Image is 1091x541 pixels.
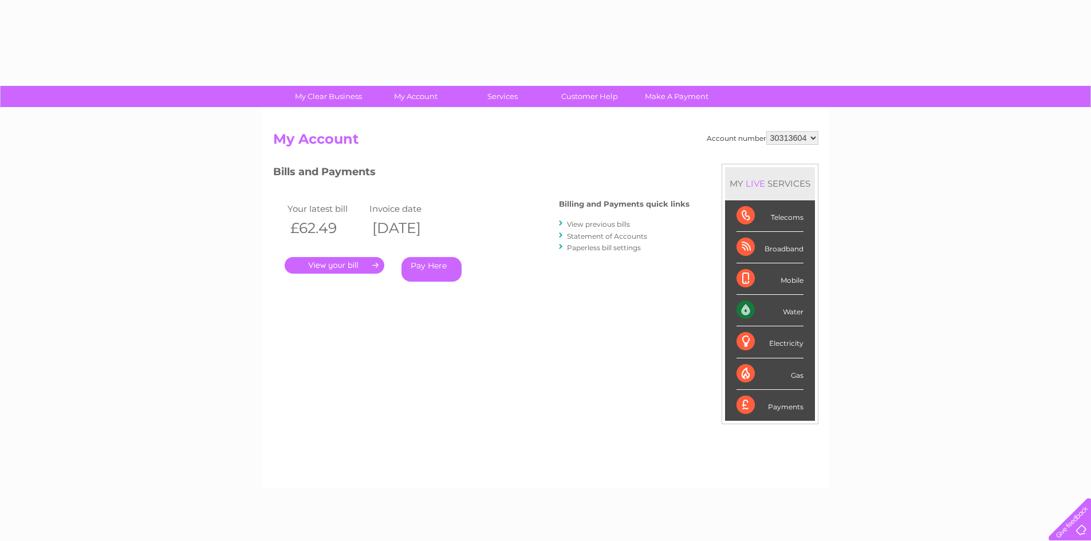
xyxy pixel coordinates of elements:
[736,295,804,326] div: Water
[367,201,449,216] td: Invoice date
[567,243,641,252] a: Paperless bill settings
[707,131,818,145] div: Account number
[736,326,804,358] div: Electricity
[736,390,804,421] div: Payments
[273,164,690,184] h3: Bills and Payments
[629,86,724,107] a: Make A Payment
[736,358,804,390] div: Gas
[559,200,690,208] h4: Billing and Payments quick links
[281,86,376,107] a: My Clear Business
[367,216,449,240] th: [DATE]
[542,86,637,107] a: Customer Help
[743,178,767,189] div: LIVE
[455,86,550,107] a: Services
[725,167,815,200] div: MY SERVICES
[368,86,463,107] a: My Account
[736,263,804,295] div: Mobile
[273,131,818,153] h2: My Account
[401,257,462,282] a: Pay Here
[567,232,647,240] a: Statement of Accounts
[285,201,367,216] td: Your latest bill
[736,200,804,232] div: Telecoms
[285,257,384,274] a: .
[736,232,804,263] div: Broadband
[567,220,630,228] a: View previous bills
[285,216,367,240] th: £62.49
